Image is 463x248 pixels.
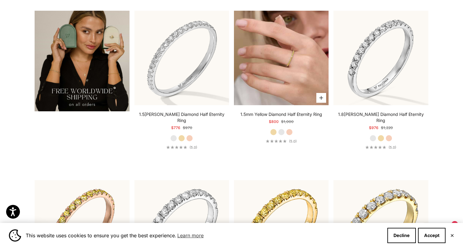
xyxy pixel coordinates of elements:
[389,145,396,150] span: (5.0)
[9,229,21,242] img: Cookie banner
[281,119,294,125] compare-at-price: $1,000
[183,125,192,131] compare-at-price: $970
[450,234,454,237] button: Close
[365,146,386,149] div: 5.0 out of 5.0 stars
[369,125,378,131] sale-price: $976
[166,145,197,150] a: 5.0 out of 5.0 stars(5.0)
[289,139,297,143] span: (5.0)
[134,11,229,105] img: #WhiteGold
[365,145,396,150] a: 5.0 out of 5.0 stars(5.0)
[333,11,428,105] img: #WhiteGold
[234,11,329,105] img: #YellowGold #WhiteGold #RoseGold
[134,111,229,124] a: 1.5[PERSON_NAME] Diamond Half Eternity Ring
[381,125,393,131] compare-at-price: $1,220
[266,139,287,143] div: 5.0 out of 5.0 stars
[166,146,187,149] div: 5.0 out of 5.0 stars
[387,228,416,243] button: Decline
[418,228,446,243] button: Accept
[176,231,205,240] a: Learn more
[269,119,279,125] sale-price: $800
[240,111,322,117] a: 1.5mm Yellow Diamond Half Eternity Ring
[26,231,382,240] span: This website uses cookies to ensure you get the best experience.
[266,139,297,143] a: 5.0 out of 5.0 stars(5.0)
[171,125,180,131] sale-price: $776
[333,111,428,124] a: 1.8[PERSON_NAME] Diamond Half Eternity Ring
[190,145,197,150] span: (5.0)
